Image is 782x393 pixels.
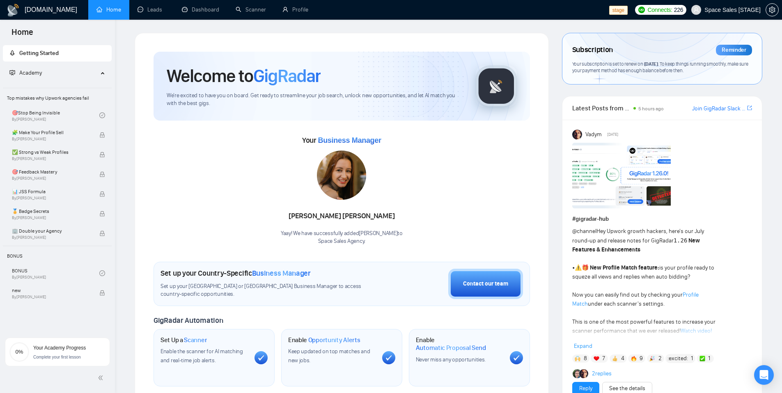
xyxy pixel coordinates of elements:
[4,248,111,264] span: BONUS
[5,26,40,43] span: Home
[161,283,378,298] span: Set up your [GEOGRAPHIC_DATA] or [GEOGRAPHIC_DATA] Business Manager to access country-specific op...
[3,85,112,302] li: Academy Homepage
[12,286,91,295] span: new
[281,209,403,223] div: [PERSON_NAME] [PERSON_NAME]
[572,103,631,113] span: Latest Posts from the GigRadar Community
[4,90,111,106] span: Top mistakes why Upwork agencies fail
[716,45,752,55] div: Reminder
[572,237,700,253] strong: New Features & Enhancements
[592,370,612,378] a: 2replies
[154,316,223,325] span: GigRadar Automation
[674,237,688,244] code: 1.26
[12,196,91,201] span: By [PERSON_NAME]
[612,356,618,361] img: 👍
[572,228,596,235] span: @channel
[638,7,645,13] img: upwork-logo.png
[585,130,602,139] span: Vadym
[12,168,91,176] span: 🎯 Feedback Mastery
[572,143,671,208] img: F09AC4U7ATU-image.png
[747,105,752,111] span: export
[12,187,91,196] span: 📊 JSS Formula
[9,349,29,354] span: 0%
[754,365,774,385] div: Open Intercom Messenger
[12,106,99,124] a: 🎯Stop Being InvisibleBy[PERSON_NAME]
[579,384,592,393] a: Reply
[448,269,523,299] button: Contact our team
[99,132,105,138] span: lock
[9,50,15,56] span: rocket
[253,65,321,87] span: GigRadar
[167,65,321,87] h1: Welcome to
[33,355,81,359] span: Complete your first lesson
[19,50,59,57] span: Getting Started
[607,131,618,138] span: [DATE]
[572,215,752,224] h1: # gigradar-hub
[99,112,105,118] span: check-circle
[3,45,112,62] li: Getting Started
[582,264,589,271] span: 🎁
[573,369,582,378] img: Alex B
[138,6,165,13] a: messageLeads
[594,356,599,361] img: ❤️
[584,354,587,363] span: 8
[609,6,628,15] span: stage
[640,354,643,363] span: 9
[98,374,106,382] span: double-left
[12,264,99,282] a: BONUSBy[PERSON_NAME]
[602,354,605,363] span: 7
[649,356,655,361] img: 🎉
[12,128,91,137] span: 🧩 Make Your Profile Sell
[416,356,486,363] span: Never miss any opportunities.
[575,356,580,361] img: 🙌
[167,92,463,107] span: We're excited to have you on board. Get ready to streamline your job search, unlock new opportuni...
[766,3,779,16] button: setting
[416,336,503,352] h1: Enable
[12,207,91,215] span: 🏅 Badge Secrets
[99,171,105,177] span: lock
[282,6,308,13] a: userProfile
[12,227,91,235] span: 🏢 Double your Agency
[99,231,105,236] span: lock
[463,279,508,288] div: Contact our team
[252,269,311,278] span: Business Manager
[12,235,91,240] span: By [PERSON_NAME]
[572,43,613,57] span: Subscription
[681,327,712,334] a: Watch video!
[631,356,637,361] img: 🔥
[621,354,624,363] span: 4
[658,354,662,363] span: 2
[708,354,710,363] span: 1
[572,291,699,307] a: Profile Match
[99,191,105,197] span: lock
[236,6,266,13] a: searchScanner
[99,152,105,158] span: lock
[575,264,582,271] span: ⚠️
[638,106,664,112] span: 5 hours ago
[12,215,91,220] span: By [PERSON_NAME]
[99,270,105,276] span: check-circle
[766,7,779,13] a: setting
[9,70,15,75] span: fund-projection-screen
[288,348,370,364] span: Keep updated on top matches and new jobs.
[317,151,366,200] img: 1686860382563-62.jpg
[302,136,381,145] span: Your
[99,290,105,296] span: lock
[647,5,672,14] span: Connects:
[572,130,582,139] img: Vadym
[161,336,207,344] h1: Set Up a
[476,66,517,107] img: gigradar-logo.png
[572,61,748,74] span: Your subscription is set to renew on . To keep things running smoothly, make sure your payment me...
[692,104,745,113] a: Join GigRadar Slack Community
[96,6,121,13] a: homeHome
[12,295,91,299] span: By [PERSON_NAME]
[693,7,699,13] span: user
[161,269,311,278] h1: Set up your Country-Specific
[691,354,693,363] span: 1
[644,61,658,67] span: [DATE]
[674,5,683,14] span: 226
[699,356,705,361] img: ✅
[281,238,403,245] p: Space Sales Agency .
[416,344,486,352] span: Automatic Proposal Send
[184,336,207,344] span: Scanner
[12,148,91,156] span: ✅ Strong vs Weak Profiles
